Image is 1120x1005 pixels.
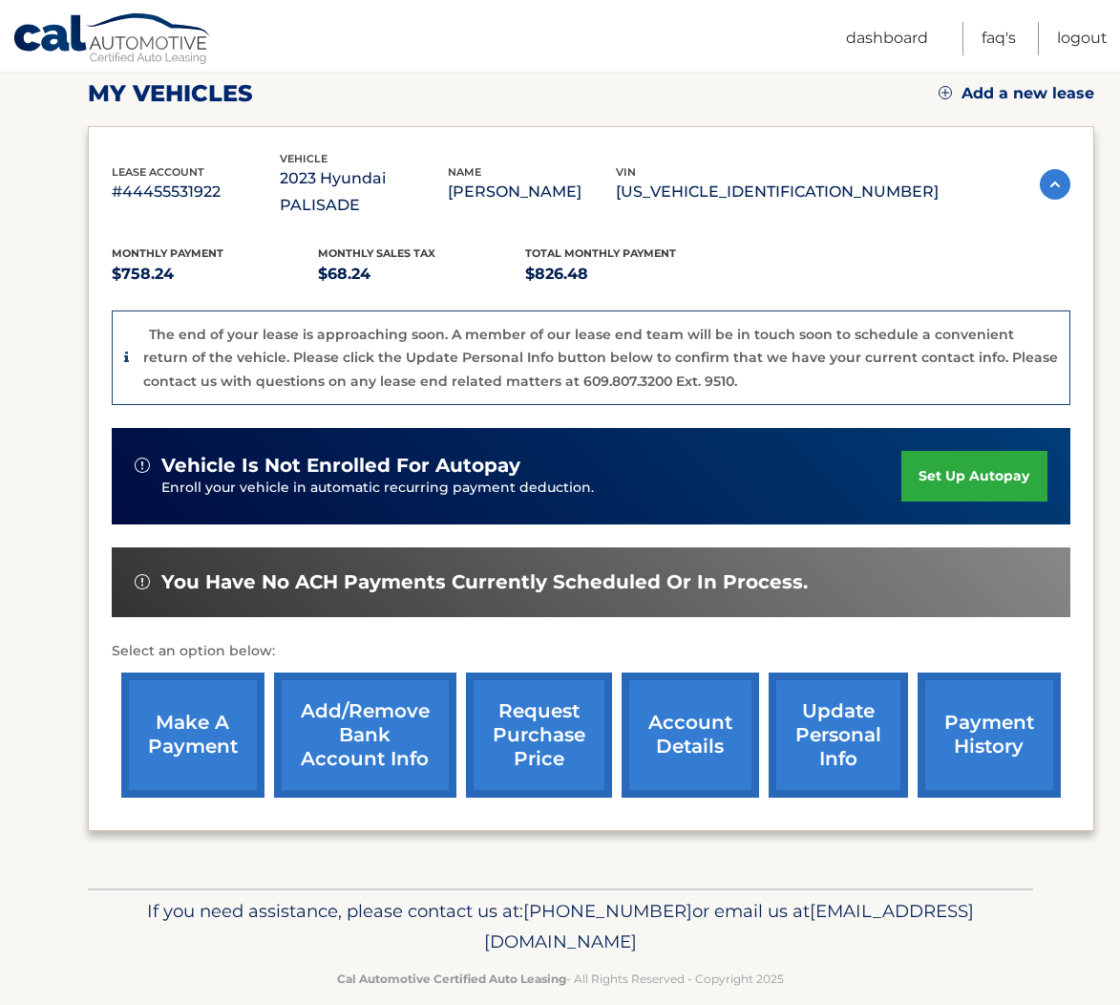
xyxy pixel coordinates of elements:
strong: Cal Automotive Certified Auto Leasing [337,972,566,986]
p: The end of your lease is approaching soon. A member of our lease end team will be in touch soon t... [143,326,1058,390]
span: name [448,165,481,179]
a: FAQ's [982,22,1016,55]
a: request purchase price [466,673,612,798]
img: accordion-active.svg [1040,169,1070,200]
span: [PHONE_NUMBER] [523,900,692,922]
p: - All Rights Reserved - Copyright 2025 [100,969,1021,989]
span: vin [616,165,636,179]
p: [US_VEHICLE_IDENTIFICATION_NUMBER] [616,179,939,205]
span: vehicle is not enrolled for autopay [161,454,520,478]
p: $68.24 [318,261,525,288]
p: #44455531922 [112,179,280,205]
a: payment history [918,673,1061,798]
span: Monthly sales Tax [318,246,435,260]
a: Add/Remove bank account info [274,673,456,798]
a: Logout [1057,22,1108,55]
a: Dashboard [846,22,928,55]
img: add.svg [939,86,952,99]
span: lease account [112,165,204,179]
p: $826.48 [525,261,732,288]
a: Cal Automotive [12,12,213,68]
p: [PERSON_NAME] [448,179,616,205]
a: make a payment [121,673,264,798]
p: If you need assistance, please contact us at: or email us at [100,896,1021,957]
a: update personal info [769,673,908,798]
p: $758.24 [112,261,319,288]
img: alert-white.svg [135,574,150,589]
img: alert-white.svg [135,458,150,473]
p: Enroll your vehicle in automatic recurring payment deduction. [161,478,902,499]
span: vehicle [280,152,328,165]
span: Total Monthly Payment [525,246,676,260]
a: Add a new lease [939,84,1094,103]
p: Select an option below: [112,640,1070,663]
p: 2023 Hyundai PALISADE [280,165,448,219]
span: You have no ACH payments currently scheduled or in process. [161,570,808,594]
a: set up autopay [901,451,1046,502]
h2: my vehicles [88,79,253,108]
span: Monthly Payment [112,246,223,260]
a: account details [622,673,759,798]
